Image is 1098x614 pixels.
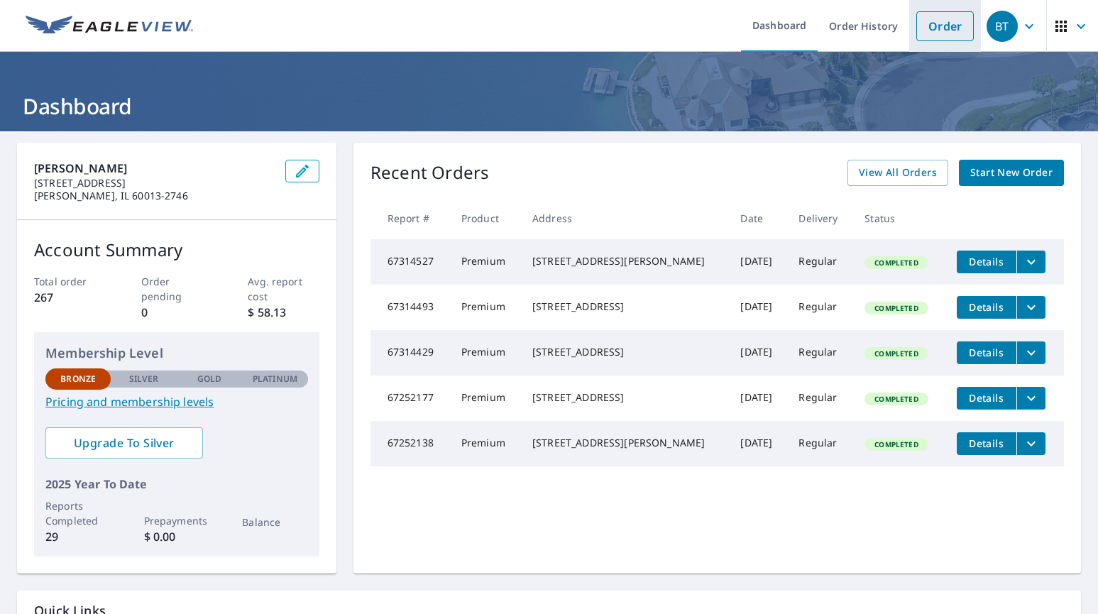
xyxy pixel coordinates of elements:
[34,237,319,263] p: Account Summary
[853,197,945,239] th: Status
[34,160,274,177] p: [PERSON_NAME]
[34,177,274,190] p: [STREET_ADDRESS]
[370,375,450,421] td: 67252177
[965,300,1008,314] span: Details
[965,255,1008,268] span: Details
[965,346,1008,359] span: Details
[45,427,203,459] a: Upgrade To Silver
[729,285,787,330] td: [DATE]
[370,239,450,285] td: 67314527
[787,239,853,285] td: Regular
[1016,296,1045,319] button: filesDropdownBtn-67314493
[1016,341,1045,364] button: filesDropdownBtn-67314429
[959,160,1064,186] a: Start New Order
[129,373,159,385] p: Silver
[957,296,1016,319] button: detailsBtn-67314493
[987,11,1018,42] div: BT
[242,515,307,530] p: Balance
[866,349,926,358] span: Completed
[729,330,787,375] td: [DATE]
[370,421,450,466] td: 67252138
[45,498,111,528] p: Reports Completed
[34,190,274,202] p: [PERSON_NAME], IL 60013-2746
[141,274,212,304] p: Order pending
[1016,251,1045,273] button: filesDropdownBtn-67314527
[450,197,521,239] th: Product
[965,391,1008,405] span: Details
[34,274,105,289] p: Total order
[144,513,209,528] p: Prepayments
[847,160,948,186] a: View All Orders
[957,341,1016,364] button: detailsBtn-67314429
[253,373,297,385] p: Platinum
[787,375,853,421] td: Regular
[450,330,521,375] td: Premium
[866,439,926,449] span: Completed
[787,330,853,375] td: Regular
[866,258,926,268] span: Completed
[787,421,853,466] td: Regular
[957,251,1016,273] button: detailsBtn-67314527
[45,344,308,363] p: Membership Level
[45,393,308,410] a: Pricing and membership levels
[532,254,718,268] div: [STREET_ADDRESS][PERSON_NAME]
[521,197,729,239] th: Address
[859,164,937,182] span: View All Orders
[26,16,193,37] img: EV Logo
[532,300,718,314] div: [STREET_ADDRESS]
[450,285,521,330] td: Premium
[532,436,718,450] div: [STREET_ADDRESS][PERSON_NAME]
[370,197,450,239] th: Report #
[729,421,787,466] td: [DATE]
[1016,387,1045,410] button: filesDropdownBtn-67252177
[144,528,209,545] p: $ 0.00
[60,373,96,385] p: Bronze
[957,387,1016,410] button: detailsBtn-67252177
[370,160,490,186] p: Recent Orders
[729,197,787,239] th: Date
[57,435,192,451] span: Upgrade To Silver
[916,11,974,41] a: Order
[532,390,718,405] div: [STREET_ADDRESS]
[532,345,718,359] div: [STREET_ADDRESS]
[450,239,521,285] td: Premium
[17,92,1081,121] h1: Dashboard
[45,528,111,545] p: 29
[248,304,319,321] p: $ 58.13
[866,303,926,313] span: Completed
[370,330,450,375] td: 67314429
[729,375,787,421] td: [DATE]
[370,285,450,330] td: 67314493
[787,285,853,330] td: Regular
[450,421,521,466] td: Premium
[729,239,787,285] td: [DATE]
[141,304,212,321] p: 0
[34,289,105,306] p: 267
[866,394,926,404] span: Completed
[197,373,221,385] p: Gold
[248,274,319,304] p: Avg. report cost
[970,164,1053,182] span: Start New Order
[965,437,1008,450] span: Details
[1016,432,1045,455] button: filesDropdownBtn-67252138
[787,197,853,239] th: Delivery
[957,432,1016,455] button: detailsBtn-67252138
[450,375,521,421] td: Premium
[45,476,308,493] p: 2025 Year To Date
